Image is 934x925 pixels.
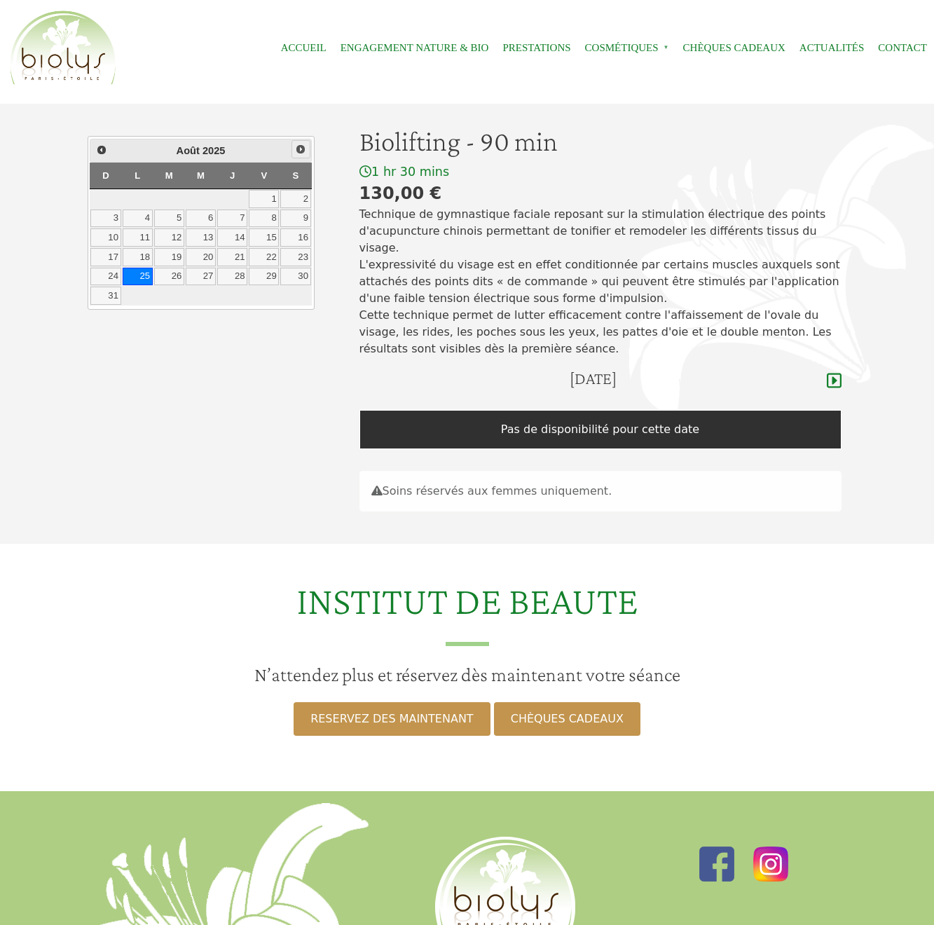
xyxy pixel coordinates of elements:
[359,410,842,449] div: Pas de disponibilité pour cette date
[90,248,121,266] a: 17
[359,471,842,512] div: Soins réservés aux femmes uniquement.
[186,268,216,286] a: 27
[799,32,865,64] a: Actualités
[293,170,299,181] span: Samedi
[249,190,279,208] a: 1
[341,32,489,64] a: Engagement Nature & Bio
[281,32,327,64] a: Accueil
[90,268,121,286] a: 24
[202,145,226,156] span: 2025
[249,228,279,247] a: 15
[280,268,310,286] a: 30
[280,210,310,228] a: 9
[90,210,121,228] a: 3
[7,8,119,88] img: Accueil
[683,32,785,64] a: Chèques cadeaux
[280,190,310,208] a: 2
[217,228,247,247] a: 14
[92,141,110,159] a: Précédent
[359,181,842,206] div: 130,00 €
[249,248,279,266] a: 22
[165,170,173,181] span: Mardi
[699,847,734,882] img: Facebook
[359,125,842,158] h1: Biolifting - 90 min
[186,228,216,247] a: 13
[217,210,247,228] a: 7
[154,210,184,228] a: 5
[102,170,109,181] span: Dimanche
[570,369,617,389] h4: [DATE]
[90,228,121,247] a: 10
[878,32,927,64] a: Contact
[502,32,570,64] a: Prestations
[123,268,153,286] a: 25
[261,170,267,181] span: Vendredi
[123,210,153,228] a: 4
[664,45,669,50] span: »
[123,228,153,247] a: 11
[494,702,640,736] a: CHÈQUES CADEAUX
[249,210,279,228] a: 8
[230,170,235,181] span: Jeudi
[359,206,842,357] p: Technique de gymnastique faciale reposant sur la stimulation électrique des points d'acupuncture ...
[186,248,216,266] a: 20
[585,32,669,64] span: Cosmétiques
[186,210,216,228] a: 6
[135,170,140,181] span: Lundi
[359,164,842,180] div: 1 hr 30 mins
[280,228,310,247] a: 16
[177,145,200,156] span: Août
[249,268,279,286] a: 29
[197,170,205,181] span: Mercredi
[217,268,247,286] a: 28
[8,577,926,645] h2: INSTITUT DE BEAUTE
[154,268,184,286] a: 26
[294,702,490,736] a: RESERVEZ DES MAINTENANT
[123,248,153,266] a: 18
[280,248,310,266] a: 23
[295,144,306,155] span: Suivant
[90,287,121,305] a: 31
[217,248,247,266] a: 21
[8,663,926,687] h3: N’attendez plus et réservez dès maintenant votre séance
[154,248,184,266] a: 19
[154,228,184,247] a: 12
[753,847,788,882] img: Instagram
[96,144,107,156] span: Précédent
[291,140,310,158] a: Suivant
